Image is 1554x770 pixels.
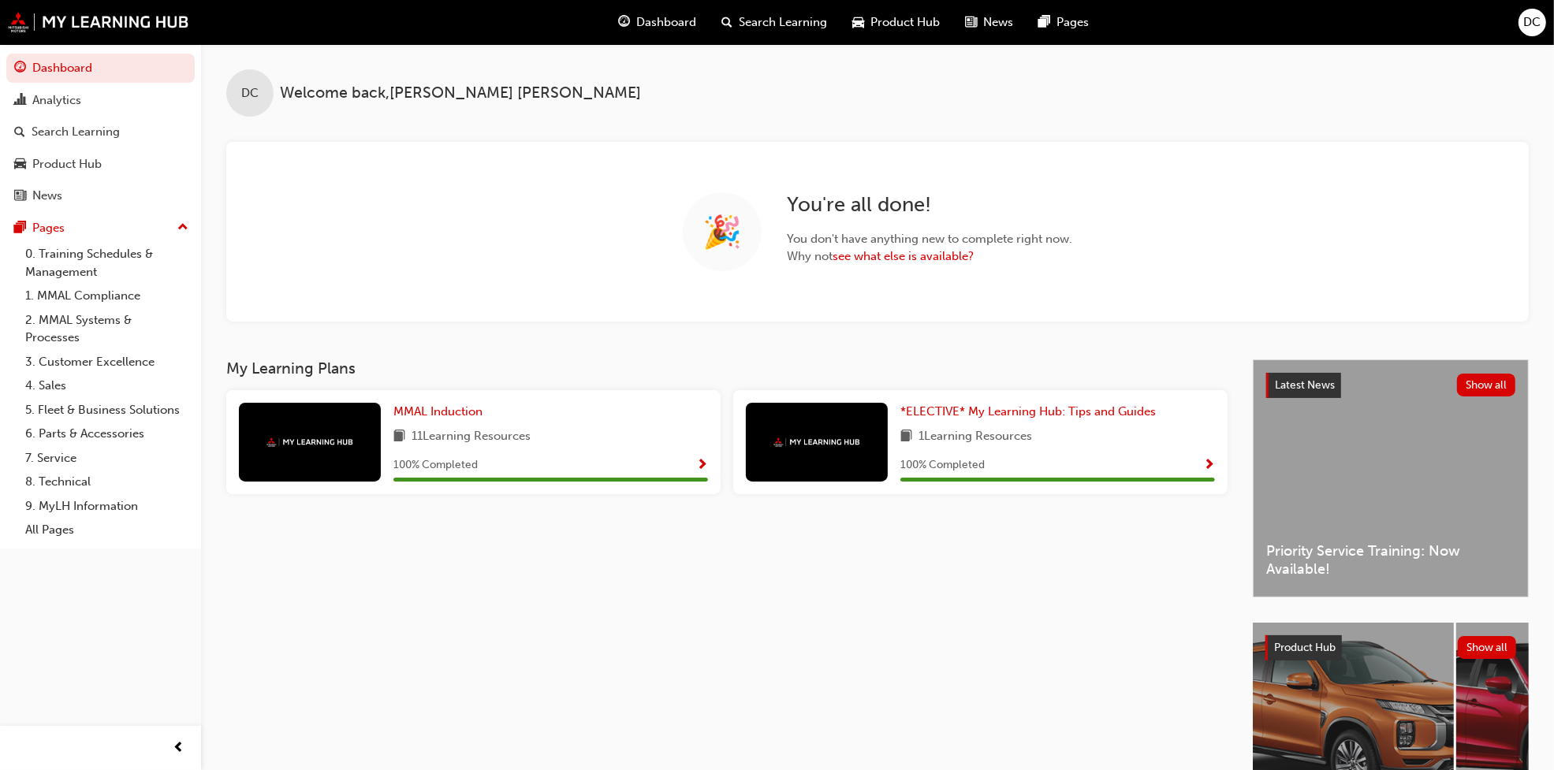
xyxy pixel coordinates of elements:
[173,738,185,758] span: prev-icon
[32,123,120,141] div: Search Learning
[19,242,195,284] a: 0. Training Schedules & Management
[19,350,195,374] a: 3. Customer Excellence
[1039,13,1051,32] span: pages-icon
[19,470,195,494] a: 8. Technical
[1057,13,1090,32] span: Pages
[1458,636,1517,659] button: Show all
[177,218,188,238] span: up-icon
[19,284,195,308] a: 1. MMAL Compliance
[619,13,631,32] span: guage-icon
[900,403,1162,421] a: *ELECTIVE* My Learning Hub: Tips and Guides
[6,117,195,147] a: Search Learning
[19,446,195,471] a: 7. Service
[696,456,708,475] button: Show Progress
[900,427,912,447] span: book-icon
[833,249,974,263] a: see what else is available?
[226,359,1228,378] h3: My Learning Plans
[1266,542,1515,578] span: Priority Service Training: Now Available!
[412,427,531,447] span: 11 Learning Resources
[787,247,1072,266] span: Why not
[6,181,195,210] a: News
[32,219,65,237] div: Pages
[1253,359,1529,597] a: Latest NewsShow allPriority Service Training: Now Available!
[966,13,978,32] span: news-icon
[840,6,953,39] a: car-iconProduct Hub
[14,125,25,139] span: search-icon
[1457,374,1516,396] button: Show all
[19,494,195,519] a: 9. MyLH Information
[900,404,1156,418] span: *ELECTIVE* My Learning Hub: Tips and Guides
[19,374,195,398] a: 4. Sales
[19,398,195,422] a: 5. Fleet & Business Solutions
[32,91,81,110] div: Analytics
[1519,9,1546,36] button: DC
[710,6,840,39] a: search-iconSearch Learning
[393,456,478,474] span: 100 % Completed
[19,422,195,446] a: 6. Parts & Accessories
[773,437,860,448] img: mmal
[14,94,26,108] span: chart-icon
[6,50,195,214] button: DashboardAnalyticsSearch LearningProduct HubNews
[606,6,710,39] a: guage-iconDashboard
[1266,373,1515,398] a: Latest NewsShow all
[1274,641,1336,654] span: Product Hub
[787,192,1072,218] h2: You ' re all done!
[1027,6,1102,39] a: pages-iconPages
[32,187,62,205] div: News
[919,427,1032,447] span: 1 Learning Resources
[14,221,26,236] span: pages-icon
[953,6,1027,39] a: news-iconNews
[6,150,195,179] a: Product Hub
[1524,13,1541,32] span: DC
[241,84,259,102] span: DC
[1203,456,1215,475] button: Show Progress
[393,403,489,421] a: MMAL Induction
[32,155,102,173] div: Product Hub
[900,456,985,474] span: 100 % Completed
[696,459,708,473] span: Show Progress
[853,13,865,32] span: car-icon
[14,158,26,172] span: car-icon
[6,86,195,115] a: Analytics
[266,437,353,448] img: mmal
[6,214,195,243] button: Pages
[984,13,1014,32] span: News
[6,54,195,83] a: Dashboard
[19,308,195,350] a: 2. MMAL Systems & Processes
[19,518,195,542] a: All Pages
[280,84,641,102] span: Welcome back , [PERSON_NAME] [PERSON_NAME]
[393,427,405,447] span: book-icon
[8,12,189,32] img: mmal
[14,189,26,203] span: news-icon
[637,13,697,32] span: Dashboard
[393,404,483,418] span: MMAL Induction
[871,13,941,32] span: Product Hub
[702,223,742,241] span: 🎉
[1203,459,1215,473] span: Show Progress
[14,61,26,76] span: guage-icon
[787,230,1072,248] span: You don ' t have anything new to complete right now.
[722,13,733,32] span: search-icon
[740,13,828,32] span: Search Learning
[1275,378,1335,392] span: Latest News
[1265,635,1516,660] a: Product HubShow all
